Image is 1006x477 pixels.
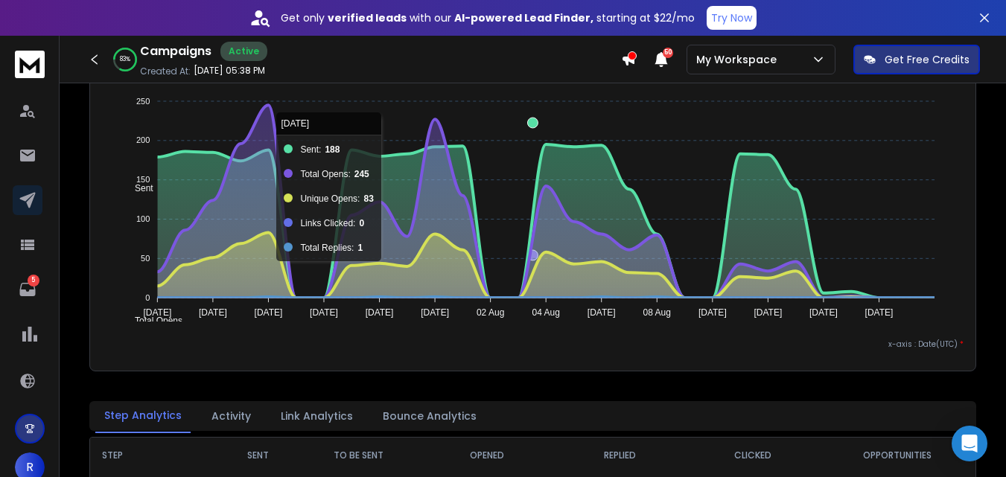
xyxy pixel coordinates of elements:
span: Sent [124,183,153,193]
button: Try Now [707,6,757,30]
strong: verified leads [328,10,407,25]
strong: AI-powered Lead Finder, [454,10,593,25]
div: Open Intercom Messenger [952,426,987,461]
th: OPENED [421,438,554,473]
tspan: 0 [145,293,150,302]
tspan: [DATE] [143,307,171,318]
button: Bounce Analytics [374,400,486,432]
tspan: [DATE] [366,307,394,318]
h1: Campaigns [140,42,211,60]
button: Get Free Credits [853,45,980,74]
img: logo [15,51,45,78]
p: Get only with our starting at $22/mo [281,10,695,25]
button: Link Analytics [272,400,362,432]
th: TO BE SENT [296,438,421,473]
tspan: 02 Aug [477,307,504,318]
p: [DATE] 05:38 PM [194,65,265,77]
tspan: [DATE] [865,307,894,318]
p: My Workspace [696,52,783,67]
tspan: 08 Aug [643,307,671,318]
p: 83 % [120,55,130,64]
span: Total Opens [124,316,182,326]
p: Get Free Credits [885,52,970,67]
tspan: [DATE] [809,307,838,318]
tspan: [DATE] [421,307,449,318]
div: Active [220,42,267,61]
button: Step Analytics [95,399,191,433]
tspan: 04 Aug [532,307,559,318]
p: Created At: [140,65,191,77]
tspan: [DATE] [588,307,616,318]
tspan: [DATE] [310,307,338,318]
th: OPPORTUNITIES [820,438,975,473]
tspan: 50 [141,254,150,263]
th: CLICKED [687,438,820,473]
tspan: [DATE] [698,307,727,318]
a: 5 [13,275,42,304]
p: Try Now [711,10,752,25]
tspan: 250 [136,97,150,106]
tspan: [DATE] [255,307,283,318]
th: SENT [220,438,296,473]
tspan: 150 [136,175,150,184]
tspan: [DATE] [754,307,783,318]
p: x-axis : Date(UTC) [102,339,964,350]
span: 50 [663,48,673,58]
th: REPLIED [553,438,687,473]
tspan: 200 [136,136,150,145]
th: STEP [90,438,220,473]
button: Activity [203,400,260,432]
tspan: [DATE] [199,307,227,318]
tspan: 100 [136,214,150,223]
p: 5 [28,275,39,286]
